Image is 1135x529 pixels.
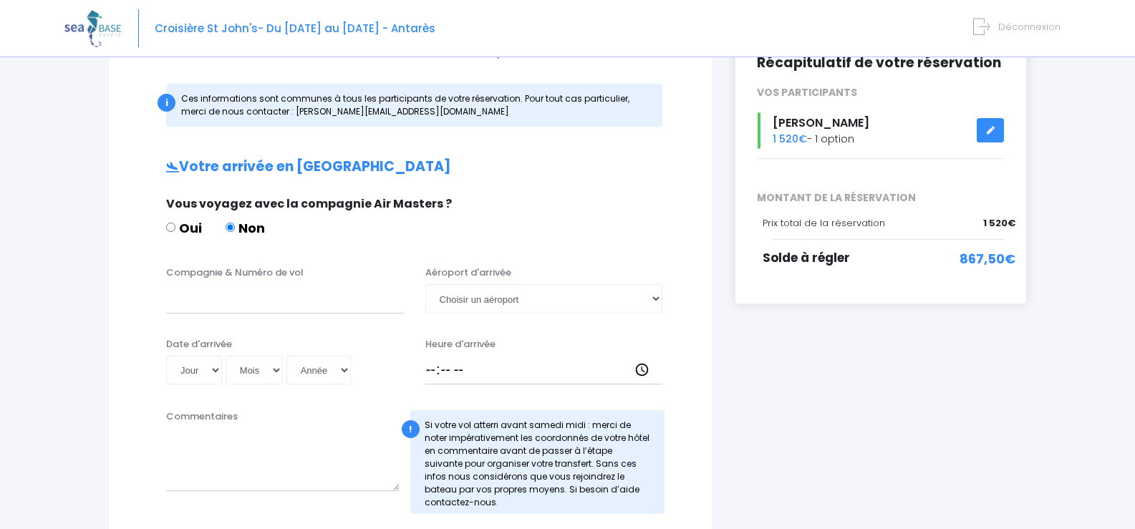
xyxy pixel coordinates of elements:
[158,94,175,112] div: i
[226,223,235,232] input: Non
[746,112,1015,149] div: - 1 option
[746,190,1015,205] span: MONTANT DE LA RÉSERVATION
[757,55,1005,72] h2: Récapitulatif de votre réservation
[166,84,662,127] div: Ces informations sont communes à tous les participants de votre réservation. Pour tout cas partic...
[166,223,175,232] input: Oui
[773,132,807,146] span: 1 520€
[137,159,684,175] h2: Votre arrivée en [GEOGRAPHIC_DATA]
[166,337,232,351] label: Date d'arrivée
[226,218,265,238] label: Non
[402,420,420,438] div: !
[166,266,304,280] label: Compagnie & Numéro de vol
[166,409,238,424] label: Commentaires
[960,249,1015,268] span: 867,50€
[746,85,1015,100] div: VOS PARTICIPANTS
[166,195,452,212] span: Vous voyagez avec la compagnie Air Masters ?
[998,20,1061,34] span: Déconnexion
[155,21,435,36] span: Croisière St John's- Du [DATE] au [DATE] - Antarès
[425,337,496,351] label: Heure d'arrivée
[425,266,511,280] label: Aéroport d'arrivée
[763,216,885,230] span: Prix total de la réservation
[410,410,665,514] div: Si votre vol atterri avant samedi midi : merci de noter impérativement les coordonnés de votre hô...
[983,216,1015,230] span: 1 520€
[166,218,202,238] label: Oui
[763,249,850,266] span: Solde à régler
[773,115,869,131] span: [PERSON_NAME]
